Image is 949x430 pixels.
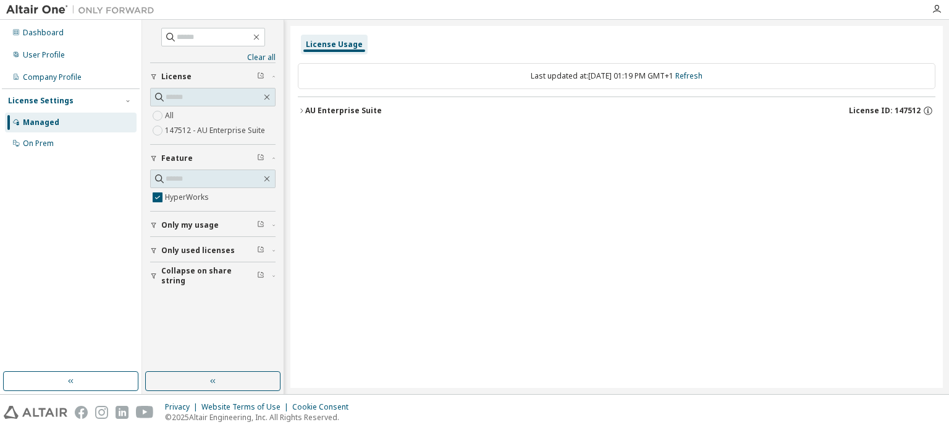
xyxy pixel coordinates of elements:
[161,72,192,82] span: License
[165,108,176,123] label: All
[165,412,356,423] p: © 2025 Altair Engineering, Inc. All Rights Reserved.
[150,237,276,264] button: Only used licenses
[161,153,193,163] span: Feature
[23,139,54,148] div: On Prem
[257,220,264,230] span: Clear filter
[23,50,65,60] div: User Profile
[165,402,201,412] div: Privacy
[161,220,219,230] span: Only my usage
[257,246,264,256] span: Clear filter
[95,406,108,419] img: instagram.svg
[675,71,702,81] a: Refresh
[161,266,257,286] span: Collapse on share string
[75,406,88,419] img: facebook.svg
[165,190,211,205] label: HyperWorks
[257,72,264,82] span: Clear filter
[298,63,935,89] div: Last updated at: [DATE] 01:19 PM GMT+1
[201,402,292,412] div: Website Terms of Use
[116,406,129,419] img: linkedin.svg
[150,53,276,62] a: Clear all
[150,63,276,90] button: License
[23,118,59,127] div: Managed
[23,72,82,82] div: Company Profile
[136,406,154,419] img: youtube.svg
[165,123,268,138] label: 147512 - AU Enterprise Suite
[298,97,935,124] button: AU Enterprise SuiteLicense ID: 147512
[8,96,74,106] div: License Settings
[257,153,264,163] span: Clear filter
[23,28,64,38] div: Dashboard
[150,145,276,172] button: Feature
[292,402,356,412] div: Cookie Consent
[849,106,921,116] span: License ID: 147512
[150,262,276,290] button: Collapse on share string
[305,106,382,116] div: AU Enterprise Suite
[257,271,264,281] span: Clear filter
[161,246,235,256] span: Only used licenses
[150,212,276,239] button: Only my usage
[4,406,67,419] img: altair_logo.svg
[6,4,161,16] img: Altair One
[306,40,363,49] div: License Usage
